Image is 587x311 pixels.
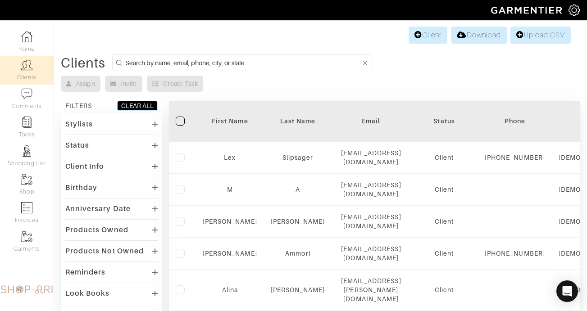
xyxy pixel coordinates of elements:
[485,153,545,162] div: [PHONE_NUMBER]
[21,31,32,42] img: dashboard-icon-dbcd8f5a0b271acd01030246c82b418ddd0df26cd7fceb0bd07c9910d44c42f6.png
[338,276,404,303] div: [EMAIL_ADDRESS][PERSON_NAME][DOMAIN_NAME]
[203,117,257,126] div: First Name
[224,154,236,161] a: Lex
[451,27,506,44] a: Download
[65,247,144,256] div: Products Not Owned
[65,183,97,192] div: Birthday
[487,2,569,18] img: garmentier-logo-header-white-b43fb05a5012e4ada735d5af1a66efaba907eab6374d6393d1fbf88cb4ef424d.png
[417,249,471,258] div: Client
[556,280,578,302] div: Open Intercom Messenger
[338,149,404,167] div: [EMAIL_ADDRESS][DOMAIN_NAME]
[65,162,105,171] div: Client Info
[271,117,325,126] div: Last Name
[338,117,404,126] div: Email
[65,141,89,150] div: Status
[485,249,545,258] div: [PHONE_NUMBER]
[65,289,110,298] div: Look Books
[21,145,32,157] img: stylists-icon-eb353228a002819b7ec25b43dbf5f0378dd9e0616d9560372ff212230b889e62.png
[285,250,310,257] a: Ammori
[21,59,32,71] img: clients-icon-6bae9207a08558b7cb47a8932f037763ab4055f8c8b6bfacd5dc20c3e0201464.png
[65,225,128,234] div: Products Owned
[417,285,471,294] div: Client
[203,218,257,225] a: [PERSON_NAME]
[410,101,478,142] th: Toggle SortBy
[117,101,158,111] button: CLEAR ALL
[61,59,105,68] div: Clients
[222,286,238,293] a: Alina
[338,244,404,262] div: [EMAIL_ADDRESS][DOMAIN_NAME]
[282,154,313,161] a: Slipsager
[65,120,93,129] div: Stylists
[21,202,32,213] img: orders-icon-0abe47150d42831381b5fb84f609e132dff9fe21cb692f30cb5eec754e2cba89.png
[227,186,233,193] a: M
[65,268,105,277] div: Reminders
[417,185,471,194] div: Client
[21,88,32,99] img: comment-icon-a0a6a9ef722e966f86d9cbdc48e553b5cf19dbc54f86b18d962a5391bc8f6eb6.png
[417,153,471,162] div: Client
[271,218,325,225] a: [PERSON_NAME]
[65,101,92,110] div: FILTERS
[296,186,300,193] a: A
[338,180,404,198] div: [EMAIL_ADDRESS][DOMAIN_NAME]
[569,5,580,16] img: gear-icon-white-bd11855cb880d31180b6d7d6211b90ccbf57a29d726f0c71d8c61bd08dd39cc2.png
[510,27,571,44] a: Upload CSV
[409,27,447,44] a: Client
[417,117,471,126] div: Status
[485,117,545,126] div: Phone
[338,212,404,230] div: [EMAIL_ADDRESS][DOMAIN_NAME]
[21,231,32,242] img: garments-icon-b7da505a4dc4fd61783c78ac3ca0ef83fa9d6f193b1c9dc38574b1d14d53ca28.png
[264,101,332,142] th: Toggle SortBy
[126,57,361,68] input: Search by name, email, phone, city, or state
[121,101,154,110] div: CLEAR ALL
[203,250,257,257] a: [PERSON_NAME]
[21,117,32,128] img: reminder-icon-8004d30b9f0a5d33ae49ab947aed9ed385cf756f9e5892f1edd6e32f2345188e.png
[196,101,264,142] th: Toggle SortBy
[21,174,32,185] img: garments-icon-b7da505a4dc4fd61783c78ac3ca0ef83fa9d6f193b1c9dc38574b1d14d53ca28.png
[65,204,131,213] div: Anniversary Date
[271,286,325,293] a: [PERSON_NAME]
[417,217,471,226] div: Client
